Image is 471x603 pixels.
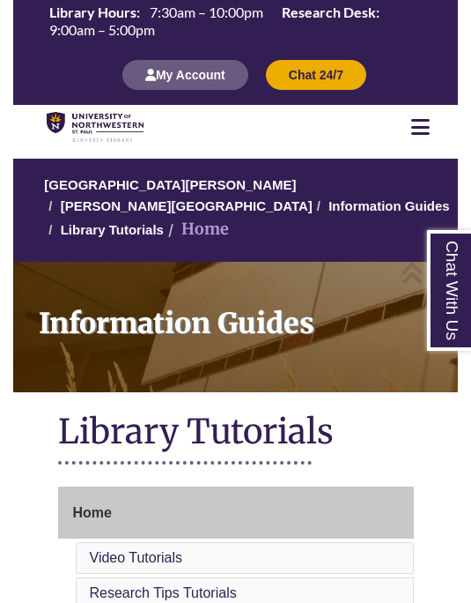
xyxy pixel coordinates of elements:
[266,67,366,82] a: Chat 24/7
[90,550,183,565] a: Video Tutorials
[42,3,429,41] a: Hours Today
[328,198,450,213] a: Information Guides
[42,3,429,40] table: Hours Today
[164,217,229,242] li: Home
[90,585,237,600] a: Research Tips Tutorials
[275,3,382,22] th: Research Desk:
[44,177,296,192] a: [GEOGRAPHIC_DATA][PERSON_NAME]
[61,222,164,237] a: Library Tutorials
[73,505,112,520] span: Home
[42,3,143,22] th: Library Hours:
[27,262,458,369] h1: Information Guides
[49,21,155,38] span: 9:00am – 5:00pm
[150,4,263,20] span: 7:30am – 10:00pm
[122,67,248,82] a: My Account
[61,198,313,213] a: [PERSON_NAME][GEOGRAPHIC_DATA]
[266,60,366,90] button: Chat 24/7
[401,261,467,285] a: Back to Top
[122,60,248,90] button: My Account
[47,112,144,143] img: UNWSP Library Logo
[58,410,414,457] h1: Library Tutorials
[13,262,458,392] a: Information Guides
[58,487,414,540] a: Home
